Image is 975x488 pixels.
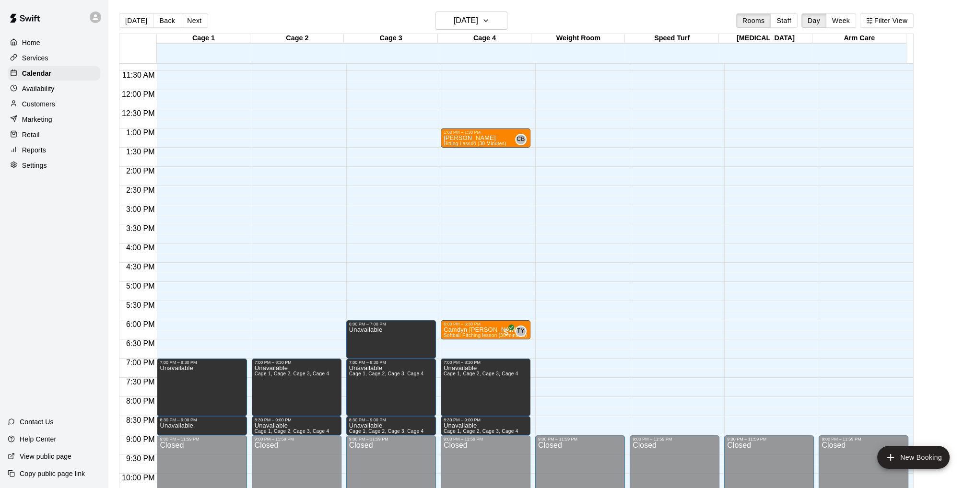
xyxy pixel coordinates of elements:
div: Tiffani Yingling [515,325,527,337]
div: 7:00 PM – 8:30 PM: Unavailable [441,359,530,416]
span: Tiffani Yingling [519,325,527,337]
span: 3:00 PM [124,205,157,213]
div: Cage 3 [344,34,437,43]
span: 4:00 PM [124,244,157,252]
div: 7:00 PM – 8:30 PM: Unavailable [346,359,436,416]
div: Speed Turf [625,34,718,43]
span: All customers have paid [502,327,511,337]
span: 7:00 PM [124,359,157,367]
p: View public page [20,452,71,461]
a: Marketing [8,112,100,127]
a: Services [8,51,100,65]
span: 5:30 PM [124,301,157,309]
span: 3:30 PM [124,224,157,232]
a: Home [8,35,100,50]
span: 9:00 PM [124,435,157,443]
div: 6:00 PM – 7:00 PM: Unavailable [346,320,436,359]
p: Copy public page link [20,469,85,478]
div: 8:30 PM – 9:00 PM [255,418,339,422]
div: 8:30 PM – 9:00 PM: Unavailable [346,416,436,435]
h6: [DATE] [454,14,478,27]
span: 11:30 AM [120,71,157,79]
span: Cage 1, Cage 2, Cage 3, Cage 4 [349,429,424,434]
span: 8:30 PM [124,416,157,424]
button: Day [801,13,826,28]
div: 9:00 PM – 11:59 PM [160,437,244,442]
div: 8:30 PM – 9:00 PM [444,418,528,422]
button: Next [181,13,208,28]
div: 7:00 PM – 8:30 PM [160,360,244,365]
button: Back [153,13,181,28]
div: 1:00 PM – 1:30 PM [444,130,528,135]
div: 6:00 PM – 6:30 PM: Camdyn Kittinger [441,320,530,339]
span: 1:30 PM [124,148,157,156]
span: 10:00 PM [119,474,157,482]
a: Reports [8,143,100,157]
div: 8:30 PM – 9:00 PM: Unavailable [157,416,247,435]
div: Retail [8,128,100,142]
span: 2:30 PM [124,186,157,194]
span: CB [517,135,525,144]
span: 7:30 PM [124,378,157,386]
button: Rooms [736,13,771,28]
span: Cage 1, Cage 2, Cage 3, Cage 4 [444,371,518,376]
div: 7:00 PM – 8:30 PM: Unavailable [252,359,341,416]
div: 1:00 PM – 1:30 PM: Jake Desort [441,128,530,148]
div: 8:30 PM – 9:00 PM: Unavailable [441,416,530,435]
div: 7:00 PM – 8:30 PM [349,360,433,365]
div: Weight Room [531,34,625,43]
p: Calendar [22,69,51,78]
button: Filter View [860,13,914,28]
button: Week [826,13,856,28]
div: 9:00 PM – 11:59 PM [444,437,528,442]
span: Cage 1, Cage 2, Cage 3, Cage 4 [444,429,518,434]
p: Services [22,53,48,63]
p: Settings [22,161,47,170]
span: Cage 1, Cage 2, Cage 3, Cage 4 [255,371,329,376]
div: 9:00 PM – 11:59 PM [255,437,339,442]
span: 6:00 PM [124,320,157,328]
div: 7:00 PM – 8:30 PM: Unavailable [157,359,247,416]
p: Marketing [22,115,52,124]
span: 12:30 PM [119,109,157,117]
div: 9:00 PM – 11:59 PM [349,437,433,442]
span: 12:00 PM [119,90,157,98]
p: Retail [22,130,40,139]
div: 7:00 PM – 8:30 PM [255,360,339,365]
div: 7:00 PM – 8:30 PM [444,360,528,365]
p: Contact Us [20,417,54,427]
p: Help Center [20,434,56,444]
a: Availability [8,81,100,96]
a: Calendar [8,66,100,81]
p: Customers [22,99,55,109]
button: [DATE] [119,13,153,28]
button: add [877,446,950,469]
span: 1:00 PM [124,128,157,137]
div: Corey Betz [515,134,527,145]
div: 8:30 PM – 9:00 PM: Unavailable [252,416,341,435]
span: Corey Betz [519,134,527,145]
div: 9:00 PM – 11:59 PM [822,437,905,442]
div: 9:00 PM – 11:59 PM [633,437,717,442]
div: 8:30 PM – 9:00 PM [349,418,433,422]
div: Arm Care [812,34,906,43]
div: 9:00 PM – 11:59 PM [538,437,622,442]
div: Cage 1 [157,34,250,43]
button: Staff [770,13,798,28]
span: 2:00 PM [124,167,157,175]
div: 6:00 PM – 6:30 PM [444,322,528,326]
p: Availability [22,84,55,93]
span: 5:00 PM [124,282,157,290]
div: 6:00 PM – 7:00 PM [349,322,433,326]
a: Settings [8,158,100,173]
a: Customers [8,97,100,111]
div: [MEDICAL_DATA] [719,34,812,43]
div: 9:00 PM – 11:59 PM [727,437,811,442]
